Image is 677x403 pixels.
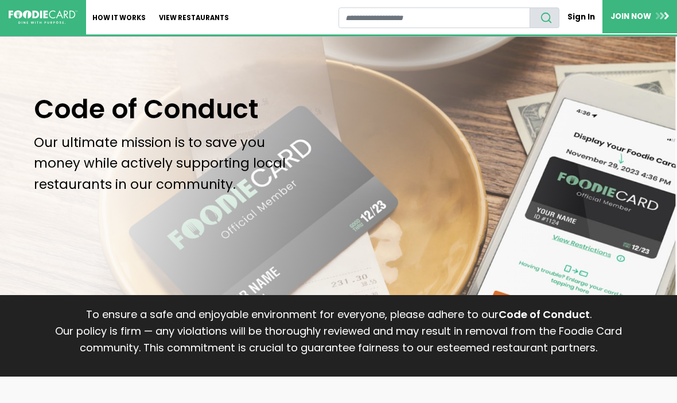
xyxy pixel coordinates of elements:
img: FoodieCard; Eat, Drink, Save, Donate [9,10,77,24]
a: Sign In [559,7,602,27]
p: To ensure a safe and enjoyable environment for everyone, please adhere to our . [34,307,643,356]
span: Our policy is firm — any violations will be thoroughly reviewed and may result in removal from th... [34,323,643,356]
input: restaurant search [338,7,531,28]
p: Our ultimate mission is to save you money while actively supporting local restaurants in our comm... [34,132,290,195]
button: search [530,7,559,28]
div: Code of Conduct [34,90,290,129]
a: Code of Conduct [499,307,590,321]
